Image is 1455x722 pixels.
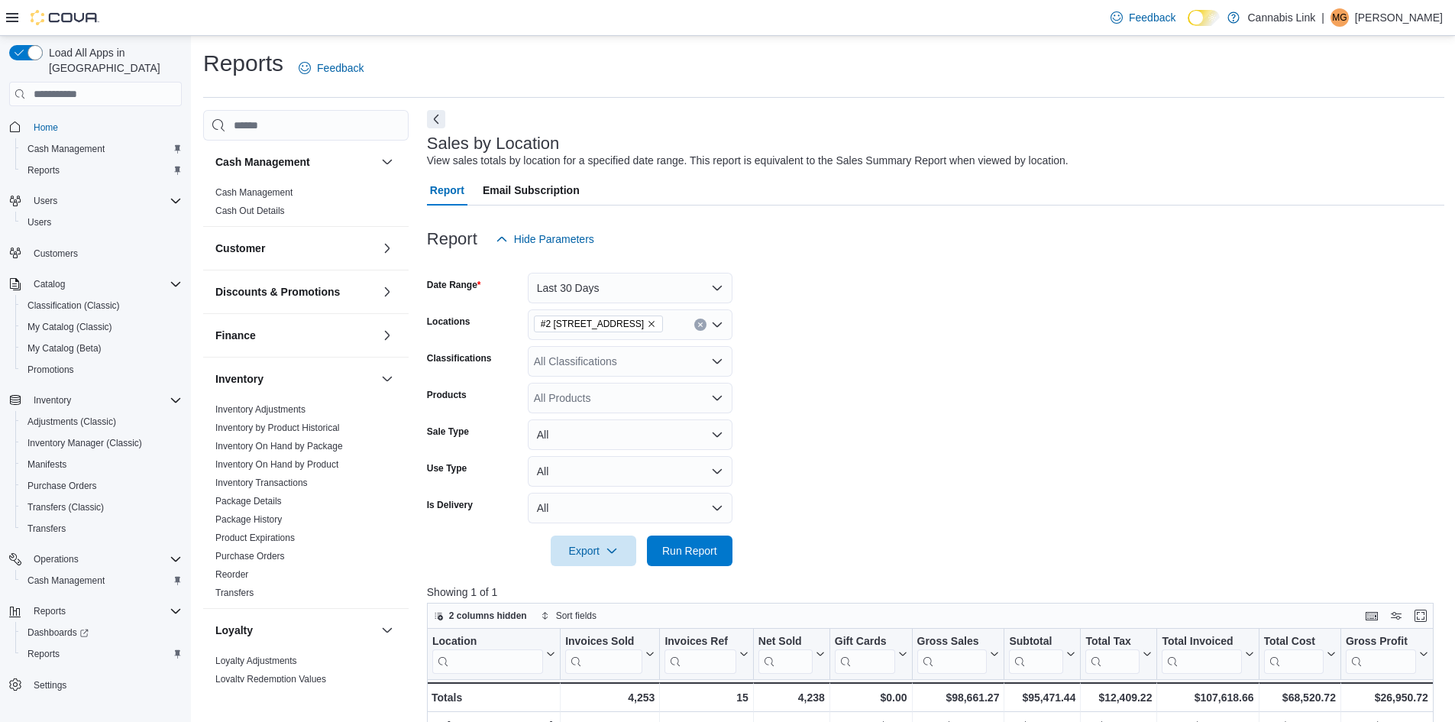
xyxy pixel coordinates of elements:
button: Customers [3,242,188,264]
button: Invoices Ref [664,635,748,674]
button: Cash Management [378,153,396,171]
div: Cash Management [203,183,409,226]
div: $107,618.66 [1162,688,1253,707]
span: Transfers (Classic) [27,501,104,513]
div: Net Sold [758,635,813,649]
div: Subtotal [1009,635,1063,674]
a: Inventory On Hand by Package [215,441,343,452]
a: Inventory Manager (Classic) [21,434,148,452]
span: Manifests [27,458,66,471]
span: Package History [215,513,282,526]
span: Operations [27,550,182,568]
span: Dashboards [21,623,182,642]
button: Subtotal [1009,635,1075,674]
span: Catalog [27,275,182,293]
span: Inventory Adjustments [215,403,306,416]
button: Last 30 Days [528,273,732,303]
button: Cash Management [15,138,188,160]
label: Use Type [427,462,467,474]
button: Total Cost [1263,635,1335,674]
h3: Inventory [215,371,264,387]
span: Reports [27,648,60,660]
span: Transfers [215,587,254,599]
a: Loyalty Adjustments [215,656,297,666]
a: Cash Management [21,571,111,590]
span: Purchase Orders [27,480,97,492]
button: Finance [215,328,375,343]
div: Location [432,635,543,674]
span: My Catalog (Classic) [21,318,182,336]
span: MG [1332,8,1347,27]
button: Inventory [27,391,77,410]
button: Inventory [3,390,188,411]
a: Purchase Orders [21,477,103,495]
span: Reports [27,164,60,176]
button: Gross Sales [917,635,999,674]
button: Next [427,110,445,128]
span: Product Expirations [215,532,295,544]
a: Reports [21,161,66,180]
h3: Customer [215,241,265,256]
button: Reports [27,602,72,620]
button: Hide Parameters [490,224,600,254]
label: Date Range [427,279,481,291]
span: Users [34,195,57,207]
button: Export [551,536,636,566]
div: View sales totals by location for a specified date range. This report is equivalent to the Sales ... [427,153,1069,169]
button: Settings [3,674,188,696]
button: Gift Cards [835,635,907,674]
span: Report [430,175,464,206]
button: Open list of options [711,319,723,331]
button: Purchase Orders [15,475,188,497]
span: Promotions [21,361,182,379]
span: Load All Apps in [GEOGRAPHIC_DATA] [43,45,182,76]
button: Keyboard shortcuts [1363,607,1381,625]
a: Settings [27,676,73,694]
span: 2 columns hidden [449,610,527,622]
span: Cash Management [27,575,105,587]
span: Home [27,117,182,136]
a: Dashboards [21,623,95,642]
span: Cash Management [21,571,182,590]
button: Users [3,190,188,212]
button: Run Report [647,536,732,566]
div: Total Tax [1085,635,1140,649]
label: Locations [427,316,470,328]
span: Adjustments (Classic) [21,413,182,431]
div: Gift Card Sales [835,635,895,674]
label: Sale Type [427,426,469,438]
a: Dashboards [15,622,188,643]
span: #2 [STREET_ADDRESS] [541,316,644,332]
button: Discounts & Promotions [378,283,396,301]
button: Catalog [3,274,188,295]
span: Operations [34,553,79,565]
a: Transfers [215,588,254,598]
button: Transfers [15,518,188,539]
button: Inventory Manager (Classic) [15,432,188,454]
div: Invoices Ref [664,635,736,649]
a: Product Expirations [215,533,295,543]
input: Dark Mode [1188,10,1220,26]
span: Manifests [21,455,182,474]
button: Users [15,212,188,233]
h3: Sales by Location [427,134,560,153]
div: Loyalty [203,652,409,694]
button: Reports [15,160,188,181]
span: Classification (Classic) [21,296,182,315]
div: Total Invoiced [1162,635,1241,649]
span: Inventory [34,394,71,406]
span: Promotions [27,364,74,376]
span: Reorder [215,568,248,581]
div: Inventory [203,400,409,608]
a: Inventory Transactions [215,478,308,488]
a: Reports [21,645,66,663]
h3: Report [427,230,477,248]
p: | [1321,8,1324,27]
button: Reports [15,643,188,665]
h3: Finance [215,328,256,343]
button: All [528,456,732,487]
a: Classification (Classic) [21,296,126,315]
span: Sort fields [556,610,597,622]
div: Invoices Sold [565,635,642,674]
